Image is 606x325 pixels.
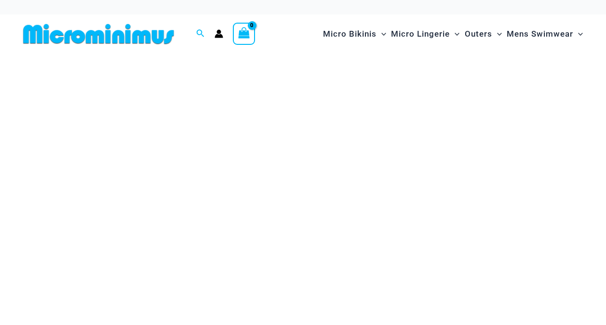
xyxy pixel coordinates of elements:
[389,19,462,49] a: Micro LingerieMenu ToggleMenu Toggle
[492,22,502,46] span: Menu Toggle
[19,23,178,45] img: MM SHOP LOGO FLAT
[196,28,205,40] a: Search icon link
[573,22,583,46] span: Menu Toggle
[507,22,573,46] span: Mens Swimwear
[465,22,492,46] span: Outers
[391,22,450,46] span: Micro Lingerie
[504,19,585,49] a: Mens SwimwearMenu ToggleMenu Toggle
[319,18,587,50] nav: Site Navigation
[215,29,223,38] a: Account icon link
[323,22,377,46] span: Micro Bikinis
[321,19,389,49] a: Micro BikinisMenu ToggleMenu Toggle
[377,22,386,46] span: Menu Toggle
[462,19,504,49] a: OutersMenu ToggleMenu Toggle
[233,23,255,45] a: View Shopping Cart, empty
[450,22,459,46] span: Menu Toggle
